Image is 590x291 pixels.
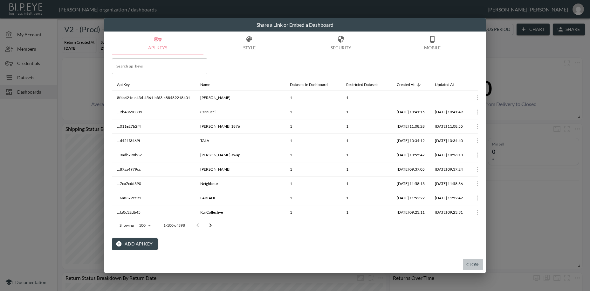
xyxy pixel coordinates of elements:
div: Name [200,81,210,89]
p: 1-100 of 398 [163,223,185,228]
th: 2025-09-12, 10:55:47 [392,148,430,162]
th: 2025-09-15, 11:08:55 [430,119,468,134]
button: more [473,179,483,189]
th: tirri-swap [195,148,285,162]
th: 1 [285,205,341,220]
th: {"key":null,"ref":null,"props":{"row":{"id":"54b42823-dad3-45b3-bfe2-3c6ee00aae7f","apiKey":"...3... [468,148,488,162]
th: ...6a8372cc91 [112,191,195,205]
button: more [473,207,483,217]
th: {"key":null,"ref":null,"props":{"row":{"id":"3c14e8c2-12ac-4064-bfc1-0a18c86d2600","apiKey":"...7... [468,177,488,191]
button: more [473,93,483,103]
th: ...87aa4979cc [112,162,195,177]
button: Close [463,259,483,271]
div: 100 [136,221,153,230]
th: {"key":null,"ref":null,"props":{"row":{"id":"cf0a494c-6a53-4bdd-91de-deeaac42210b","apiKey":"...2... [468,105,488,119]
span: Api Key [117,81,138,89]
th: 2025-09-09, 11:52:22 [392,191,430,205]
th: 1 [285,177,341,191]
th: 2025-09-16, 10:41:15 [392,105,430,119]
th: 2025-09-12, 09:37:05 [392,162,430,177]
th: 2025-09-15, 11:08:28 [392,119,430,134]
th: 1 [341,148,392,162]
th: 1 [341,162,392,177]
th: Kai Collective [195,205,285,220]
button: Style [203,32,295,54]
th: ...011e27b2f4 [112,119,195,134]
span: Created At [397,81,423,89]
button: more [473,107,483,117]
th: 2025-09-15, 10:34:12 [392,134,430,148]
th: Alex Mill [195,162,285,177]
th: {"key":null,"ref":null,"props":{"row":{"id":"a817289a-f227-4bb7-82ea-de54c10afab7","apiKey":"...f... [468,205,488,220]
div: Created At [397,81,415,89]
th: 1 [285,91,341,105]
th: Cernucci [195,105,285,119]
th: 2025-09-09, 09:23:31 [430,205,468,220]
th: 1 [285,134,341,148]
button: more [473,136,483,146]
th: William Powell [195,91,285,105]
button: API Keys [112,32,203,54]
th: 2025-09-16, 10:41:49 [430,105,468,119]
button: more [473,150,483,160]
th: 1 [341,177,392,191]
button: more [473,121,483,131]
th: ...2b48650339 [112,105,195,119]
th: 1 [341,205,392,220]
th: ...7ca7cdd390 [112,177,195,191]
div: Datasets In Dashboard [290,81,328,89]
th: TALA [195,134,285,148]
th: {"key":null,"ref":null,"props":{"row":{"id":"78f82c32-9a44-4f9d-9792-17b5215ea5d0","apiKey":"...6... [468,191,488,205]
th: Neighbour [195,177,285,191]
p: Showing [120,223,134,228]
th: G.H.BASS 1876 [195,119,285,134]
div: Updated At [435,81,454,89]
th: 1 [341,134,392,148]
div: Api Key [117,81,130,89]
button: Go to next page [204,219,217,232]
th: 1 [285,105,341,119]
button: more [473,164,483,174]
th: 1 [285,148,341,162]
div: Restricted Datasets [346,81,378,89]
button: Mobile [387,32,478,54]
th: 2025-09-09, 11:58:36 [430,177,468,191]
button: more [473,193,483,203]
th: 1 [341,119,392,134]
button: Security [295,32,387,54]
th: {"key":null,"ref":null,"props":{"row":{"id":"5e63f2b7-4229-449f-870b-2d49f43dbf4f","apiKey":"...0... [468,119,488,134]
th: ...d421f3469f [112,134,195,148]
th: 2025-09-15, 10:34:40 [430,134,468,148]
th: {"key":null,"ref":null,"props":{"row":{"id":"e3391676-7d3c-45a9-82db-2df49da86b0b","apiKey":"8f4a... [468,91,488,105]
th: ...3adb798b82 [112,148,195,162]
span: Updated At [435,81,462,89]
th: 2025-09-12, 10:56:13 [430,148,468,162]
th: 2025-09-09, 11:52:42 [430,191,468,205]
th: 1 [285,162,341,177]
span: Datasets In Dashboard [290,81,336,89]
span: Name [200,81,218,89]
th: 2025-09-12, 09:37:24 [430,162,468,177]
th: {"key":null,"ref":null,"props":{"row":{"id":"1da9cc55-892d-4c62-8a60-e88fe4986e99","apiKey":"...d... [468,134,488,148]
th: 1 [341,91,392,105]
th: 1 [341,105,392,119]
th: 8f4a421c-c43d-4561-bf63-c88489218401 [112,91,195,105]
th: ...fa0c32db45 [112,205,195,220]
th: 2025-09-09, 09:23:11 [392,205,430,220]
th: 2025-09-09, 11:58:13 [392,177,430,191]
th: {"key":null,"ref":null,"props":{"row":{"id":"f24730b4-8919-44cd-b7ca-76a9a6f6f443","apiKey":"...8... [468,162,488,177]
span: Restricted Datasets [346,81,387,89]
h2: Share a Link or Embed a Dashboard [104,18,486,32]
th: 1 [285,191,341,205]
th: 1 [285,119,341,134]
th: 1 [341,191,392,205]
th: FABIANI [195,191,285,205]
button: Add API Key [112,238,158,250]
